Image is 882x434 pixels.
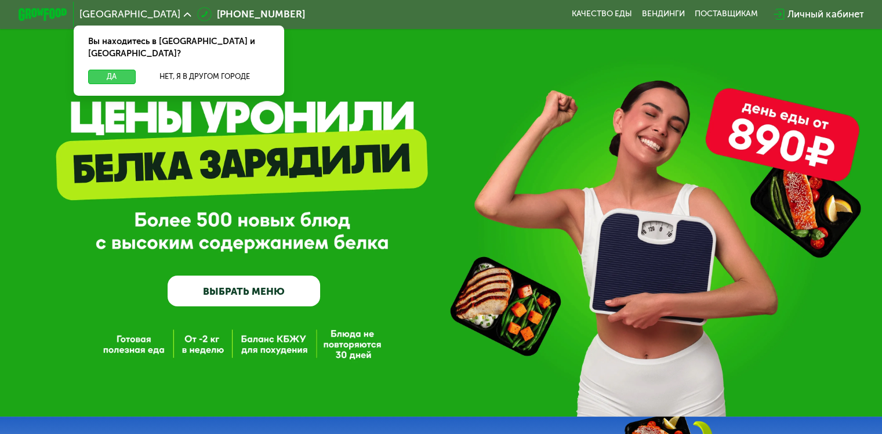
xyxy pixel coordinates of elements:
a: [PHONE_NUMBER] [197,7,305,21]
button: Нет, я в другом городе [140,70,270,84]
a: Вендинги [642,9,685,19]
div: поставщикам [695,9,758,19]
div: Вы находитесь в [GEOGRAPHIC_DATA] и [GEOGRAPHIC_DATA]? [74,26,284,70]
span: [GEOGRAPHIC_DATA] [79,9,180,19]
button: Да [88,70,135,84]
div: Личный кабинет [787,7,863,21]
a: Качество еды [572,9,632,19]
a: ВЫБРАТЬ МЕНЮ [168,276,320,306]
